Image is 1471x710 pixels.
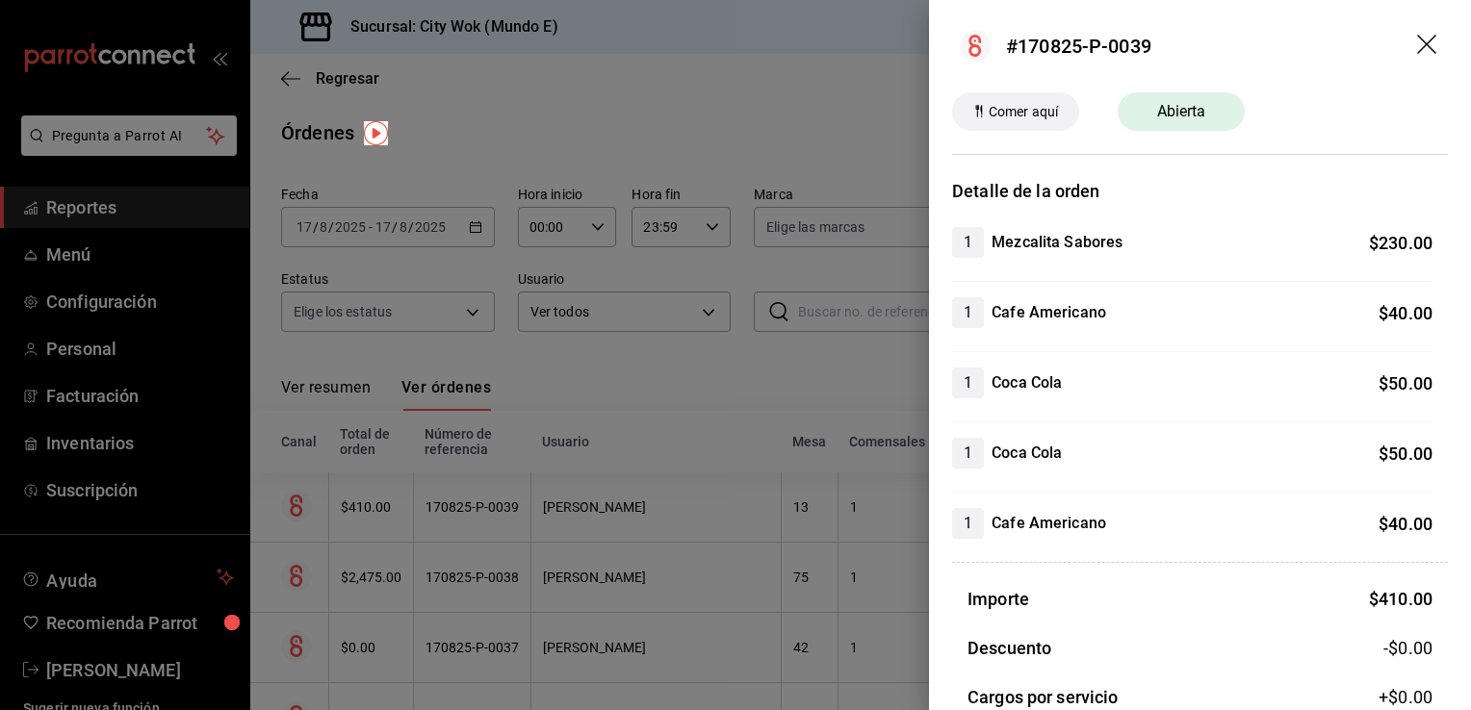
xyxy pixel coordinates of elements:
[968,635,1051,661] h3: Descuento
[992,371,1062,394] h4: Coca Cola
[952,301,984,324] span: 1
[981,102,1066,122] span: Comer aquí
[952,178,1448,204] h3: Detalle de la orden
[968,684,1119,710] h3: Cargos por servicio
[952,231,984,254] span: 1
[1369,589,1432,609] span: $ 410.00
[992,301,1106,324] h4: Cafe Americano
[1417,35,1440,58] button: drag
[1379,444,1432,464] span: $ 50.00
[992,231,1123,254] h4: Mezcalita Sabores
[1379,373,1432,393] span: $ 50.00
[1379,303,1432,323] span: $ 40.00
[952,512,984,535] span: 1
[992,512,1106,535] h4: Cafe Americano
[1379,684,1432,710] span: +$ 0.00
[1146,100,1218,123] span: Abierta
[992,442,1062,465] h4: Coca Cola
[952,371,984,394] span: 1
[1369,233,1432,253] span: $ 230.00
[1383,635,1432,661] span: -$0.00
[1006,32,1151,61] div: #170825-P-0039
[1379,514,1432,534] span: $ 40.00
[952,442,984,465] span: 1
[364,121,388,145] img: Tooltip marker
[968,586,1029,612] h3: Importe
